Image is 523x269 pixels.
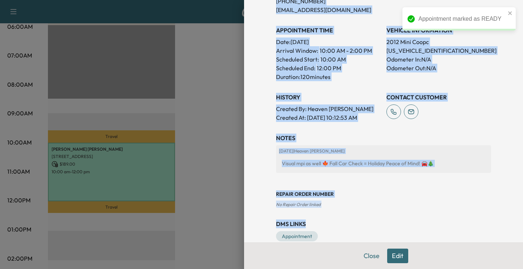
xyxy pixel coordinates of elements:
button: Close [359,249,384,263]
button: close [508,10,513,16]
div: Appointment marked as READY [418,15,506,23]
p: Duration: 120 minutes [276,72,381,81]
p: Scheduled End: [276,64,315,72]
p: Date: [DATE] [276,37,381,46]
p: 10:00 AM [320,55,346,64]
p: Scheduled Start: [276,55,319,64]
p: [US_VEHICLE_IDENTIFICATION_NUMBER] [386,46,491,55]
span: No Repair Order linked [276,202,321,207]
p: Created At : [DATE] 10:12:53 AM [276,113,381,122]
h3: Repair Order number [276,190,491,198]
p: Arrival Window: [276,46,381,55]
h3: VEHICLE INFORMATION [386,26,491,35]
p: [DATE] | Heaven [PERSON_NAME] [279,148,488,154]
p: 12:00 PM [317,64,341,72]
a: Appointment [276,231,318,241]
p: 2012 Mini Coopc [386,37,491,46]
div: Visual mpi as well 🍁 Fall Car Check = Holiday Peace of Mind! 🚘🎄 [279,157,488,170]
span: 10:00 AM - 2:00 PM [320,46,372,55]
p: Odometer In: N/A [386,55,491,64]
h3: CONTACT CUSTOMER [386,93,491,102]
h3: NOTES [276,134,491,142]
h3: APPOINTMENT TIME [276,26,381,35]
p: Created By : Heaven [PERSON_NAME] [276,104,381,113]
h3: History [276,93,381,102]
h3: DMS Links [276,219,491,228]
button: Edit [387,249,408,263]
p: [EMAIL_ADDRESS][DOMAIN_NAME] [276,5,381,14]
p: Odometer Out: N/A [386,64,491,72]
